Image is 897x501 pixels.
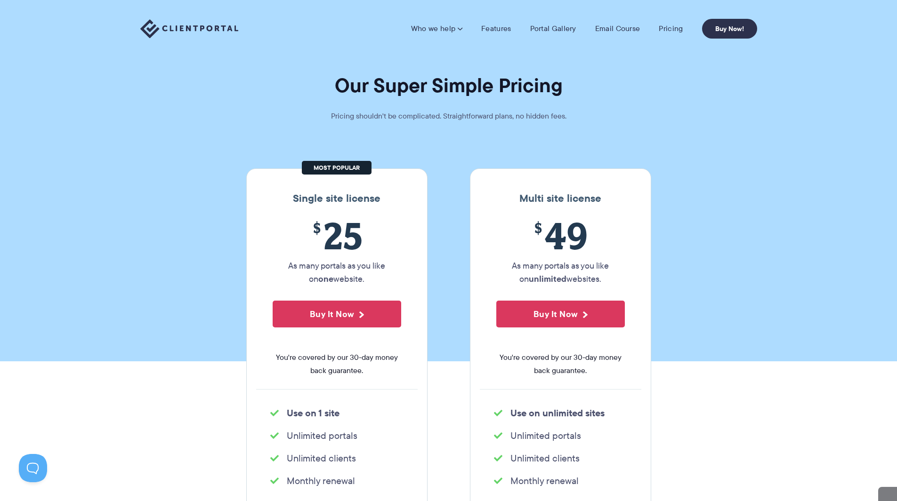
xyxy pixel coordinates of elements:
[273,351,401,377] span: You're covered by our 30-day money back guarantee.
[529,272,566,285] strong: unlimited
[256,192,418,205] h3: Single site license
[494,429,627,442] li: Unlimited portals
[270,452,404,465] li: Unlimited clients
[530,24,576,33] a: Portal Gallery
[494,474,627,487] li: Monthly renewal
[273,259,401,286] p: As many portals as you like on website.
[270,474,404,487] li: Monthly renewal
[496,259,625,286] p: As many portals as you like on websites.
[595,24,640,33] a: Email Course
[307,110,590,123] p: Pricing shouldn't be complicated. Straightforward plans, no hidden fees.
[270,429,404,442] li: Unlimited portals
[496,214,625,257] span: 49
[287,406,339,420] strong: Use on 1 site
[411,24,462,33] a: Who we help
[496,351,625,377] span: You're covered by our 30-day money back guarantee.
[273,214,401,257] span: 25
[480,192,641,205] h3: Multi site license
[496,301,625,327] button: Buy It Now
[510,406,605,420] strong: Use on unlimited sites
[19,454,47,482] iframe: Toggle Customer Support
[702,19,757,39] a: Buy Now!
[494,452,627,465] li: Unlimited clients
[318,272,333,285] strong: one
[481,24,511,33] a: Features
[273,301,401,327] button: Buy It Now
[659,24,683,33] a: Pricing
